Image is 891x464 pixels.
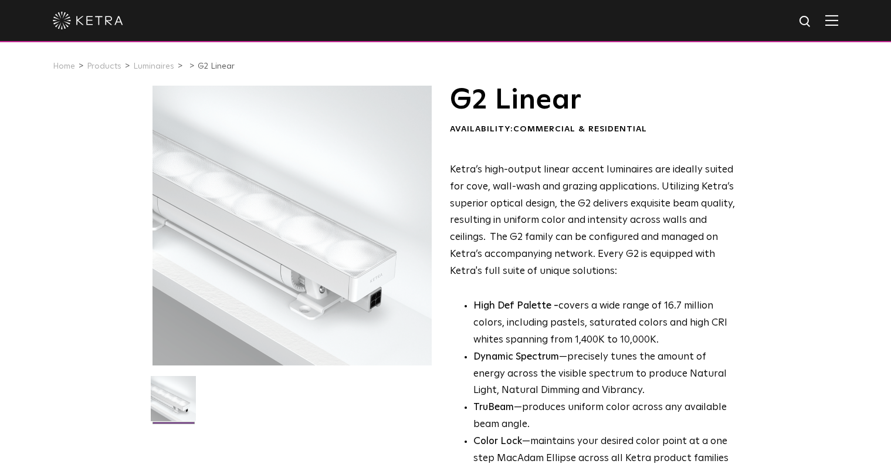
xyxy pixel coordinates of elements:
img: search icon [798,15,813,29]
div: Availability: [450,124,736,136]
a: Luminaires [133,62,174,70]
img: Hamburger%20Nav.svg [825,15,838,26]
h1: G2 Linear [450,86,736,115]
p: Ketra’s high-output linear accent luminaires are ideally suited for cove, wall-wash and grazing a... [450,162,736,280]
strong: Dynamic Spectrum [473,352,559,362]
p: covers a wide range of 16.7 million colors, including pastels, saturated colors and high CRI whit... [473,298,736,349]
img: G2-Linear-2021-Web-Square [151,376,196,430]
img: ketra-logo-2019-white [53,12,123,29]
span: Commercial & Residential [513,125,647,133]
strong: Color Lock [473,436,522,446]
li: —produces uniform color across any available beam angle. [473,399,736,433]
a: Products [87,62,121,70]
strong: High Def Palette - [473,301,558,311]
a: G2 Linear [198,62,235,70]
strong: TruBeam [473,402,514,412]
a: Home [53,62,75,70]
li: —precisely tunes the amount of energy across the visible spectrum to produce Natural Light, Natur... [473,349,736,400]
